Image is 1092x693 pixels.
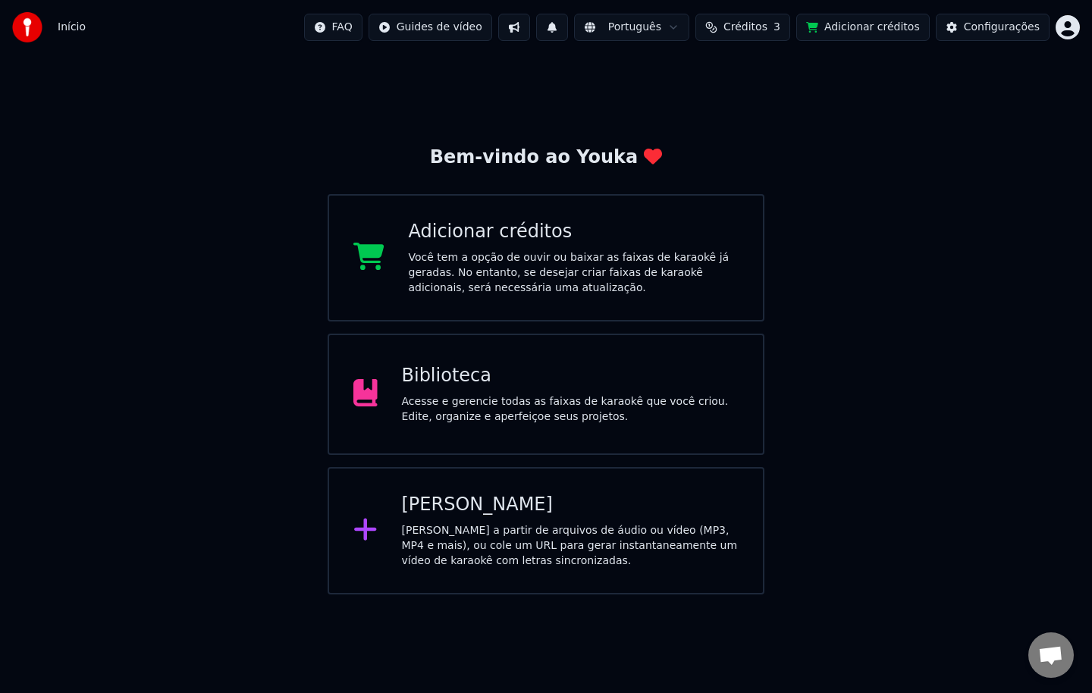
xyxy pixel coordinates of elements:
[12,12,42,42] img: youka
[369,14,492,41] button: Guides de vídeo
[402,364,739,388] div: Biblioteca
[304,14,362,41] button: FAQ
[409,250,739,296] div: Você tem a opção de ouvir ou baixar as faixas de karaokê já geradas. No entanto, se desejar criar...
[58,20,86,35] nav: breadcrumb
[796,14,930,41] button: Adicionar créditos
[1028,632,1074,678] div: Open chat
[409,220,739,244] div: Adicionar créditos
[402,523,739,569] div: [PERSON_NAME] a partir de arquivos de áudio ou vídeo (MP3, MP4 e mais), ou cole um URL para gerar...
[695,14,790,41] button: Créditos3
[58,20,86,35] span: Início
[402,493,739,517] div: [PERSON_NAME]
[936,14,1050,41] button: Configurações
[402,394,739,425] div: Acesse e gerencie todas as faixas de karaokê que você criou. Edite, organize e aperfeiçoe seus pr...
[723,20,767,35] span: Créditos
[964,20,1040,35] div: Configurações
[773,20,780,35] span: 3
[430,146,662,170] div: Bem-vindo ao Youka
